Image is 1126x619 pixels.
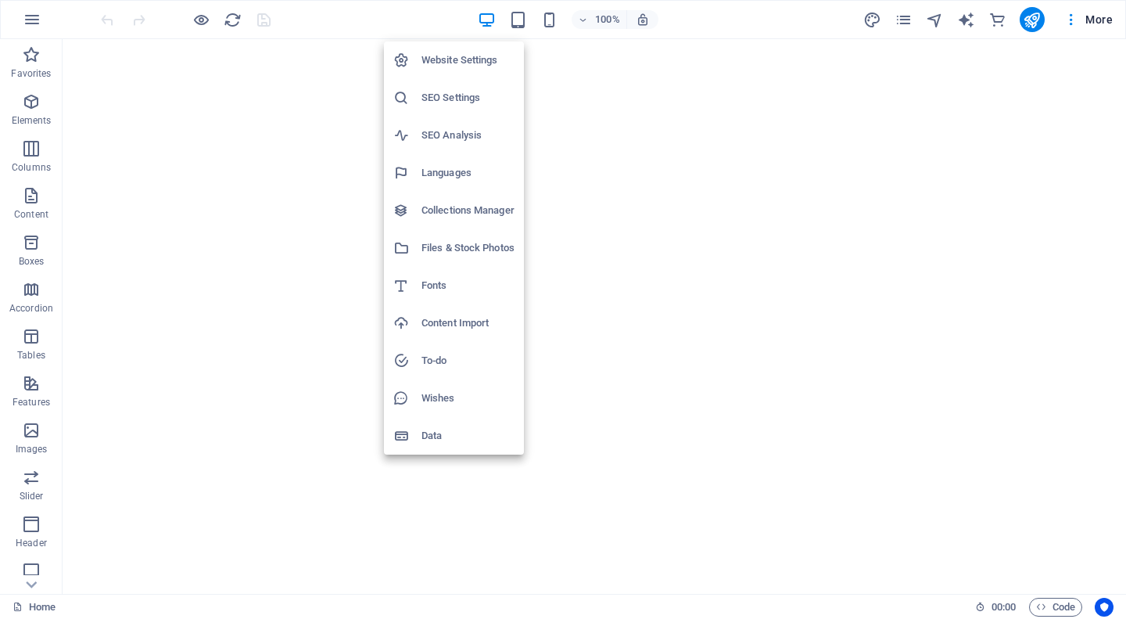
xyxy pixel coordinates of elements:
h6: Files & Stock Photos [421,239,515,257]
h6: Fonts [421,276,515,295]
h6: Wishes [421,389,515,408]
h6: Website Settings [421,51,515,70]
h6: Data [421,426,515,445]
h6: To-do [421,351,515,370]
h6: Content Import [421,314,515,333]
h6: Languages [421,164,515,182]
h6: SEO Analysis [421,126,515,145]
h6: SEO Settings [421,88,515,107]
h6: Collections Manager [421,201,515,220]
